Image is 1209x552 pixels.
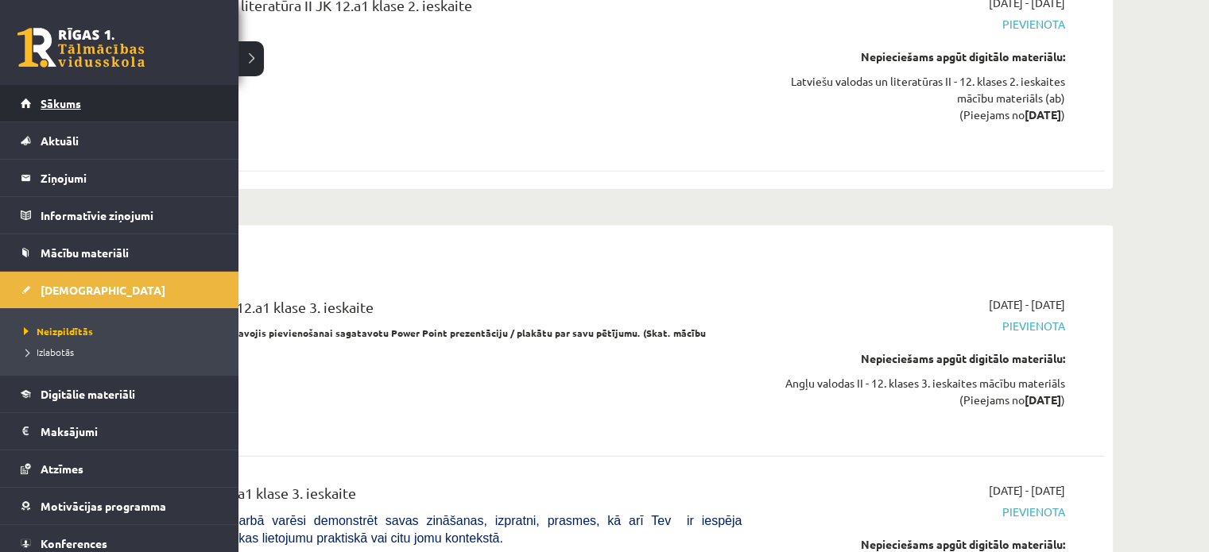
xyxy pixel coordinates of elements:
span: Mācību materiāli [41,245,129,260]
span: Neizpildītās [20,325,93,338]
span: Pievienota [765,318,1065,334]
strong: [DATE] [1025,392,1061,407]
span: Motivācijas programma [41,499,166,513]
span: Izlabotās [20,345,74,358]
a: Neizpildītās [20,324,223,338]
span: Pievienota [765,16,1065,33]
strong: [DATE] [1025,107,1061,122]
div: Matemātika JK 12.a1 klase 3. ieskaite [119,482,742,511]
legend: Informatīvie ziņojumi [41,197,219,234]
a: Motivācijas programma [21,488,219,524]
legend: Maksājumi [41,413,219,450]
span: [DEMOGRAPHIC_DATA] [41,283,165,297]
a: Informatīvie ziņojumi [21,197,219,234]
div: Nepieciešams apgūt digitālo materiālu: [765,48,1065,65]
a: Atzīmes [21,450,219,487]
span: [DATE] - [DATE] [989,482,1065,499]
a: Digitālie materiāli [21,376,219,412]
a: Rīgas 1. Tālmācības vidusskola [17,28,145,68]
span: Aktuāli [41,133,79,148]
a: Maksājumi [21,413,219,450]
a: Sākums [21,85,219,122]
span: Pievienota [765,504,1065,520]
span: [PERSON_NAME] darbā varēsi demonstrēt savas zināšanas, izpratni, prasmes, kā arī Tev ir iespēja d... [119,514,742,545]
a: Mācību materiāli [21,234,219,271]
a: Ziņojumi [21,160,219,196]
span: Atzīmes [41,461,83,476]
legend: Ziņojumi [41,160,219,196]
a: Aktuāli [21,122,219,159]
a: Izlabotās [20,345,223,359]
span: Konferences [41,536,107,550]
span: Digitālie materiāli [41,387,135,401]
div: Angļu valoda II JK 12.a1 klase 3. ieskaite [119,296,742,326]
div: Angļu valodas II - 12. klases 3. ieskaites mācību materiāls (Pieejams no ) [765,375,1065,408]
strong: Pārliecinies, vai esi sagatavojis pievienošanai sagatavotu Power Point prezentāciju / plakātu par... [119,326,706,353]
a: [DEMOGRAPHIC_DATA] [21,272,219,308]
div: Latviešu valodas un literatūras II - 12. klases 2. ieskaites mācību materiāls (ab) (Pieejams no ) [765,73,1065,123]
span: Sākums [41,96,81,110]
div: Nepieciešams apgūt digitālo materiālu: [765,350,1065,367]
span: [DATE] - [DATE] [989,296,1065,313]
